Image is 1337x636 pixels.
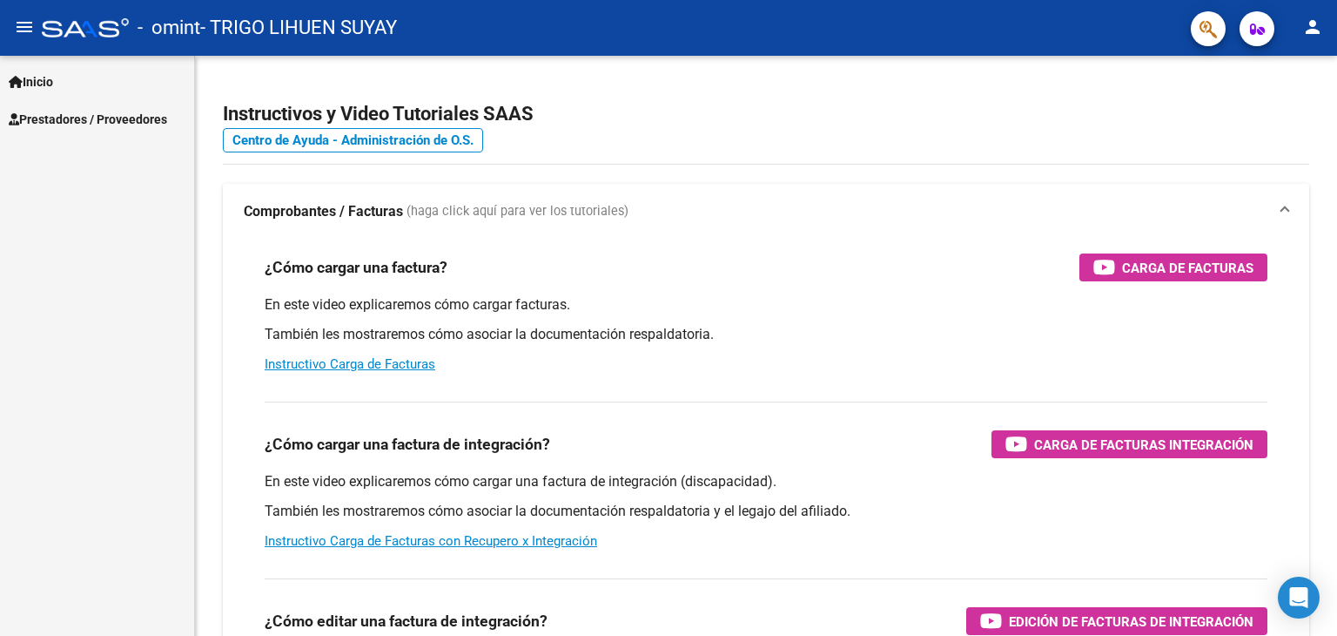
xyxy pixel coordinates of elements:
[406,202,628,221] span: (haga click aquí para ver los tutoriales)
[1122,257,1253,279] span: Carga de Facturas
[223,98,1309,131] h2: Instructivos y Video Tutoriales SAAS
[991,430,1267,458] button: Carga de Facturas Integración
[9,72,53,91] span: Inicio
[265,609,548,633] h3: ¿Cómo editar una factura de integración?
[1302,17,1323,37] mat-icon: person
[14,17,35,37] mat-icon: menu
[200,9,397,47] span: - TRIGO LIHUEN SUYAY
[9,110,167,129] span: Prestadores / Proveedores
[265,533,597,549] a: Instructivo Carga de Facturas con Recupero x Integración
[265,432,550,457] h3: ¿Cómo cargar una factura de integración?
[223,184,1309,240] mat-expansion-panel-header: Comprobantes / Facturas (haga click aquí para ver los tutoriales)
[1278,577,1320,619] div: Open Intercom Messenger
[223,128,483,152] a: Centro de Ayuda - Administración de O.S.
[265,295,1267,315] p: En este video explicaremos cómo cargar facturas.
[1009,611,1253,633] span: Edición de Facturas de integración
[265,325,1267,344] p: También les mostraremos cómo asociar la documentación respaldatoria.
[138,9,200,47] span: - omint
[244,202,403,221] strong: Comprobantes / Facturas
[265,255,447,280] h3: ¿Cómo cargar una factura?
[1034,434,1253,456] span: Carga de Facturas Integración
[1079,254,1267,281] button: Carga de Facturas
[966,607,1267,635] button: Edición de Facturas de integración
[265,356,435,372] a: Instructivo Carga de Facturas
[265,472,1267,491] p: En este video explicaremos cómo cargar una factura de integración (discapacidad).
[265,502,1267,521] p: También les mostraremos cómo asociar la documentación respaldatoria y el legajo del afiliado.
